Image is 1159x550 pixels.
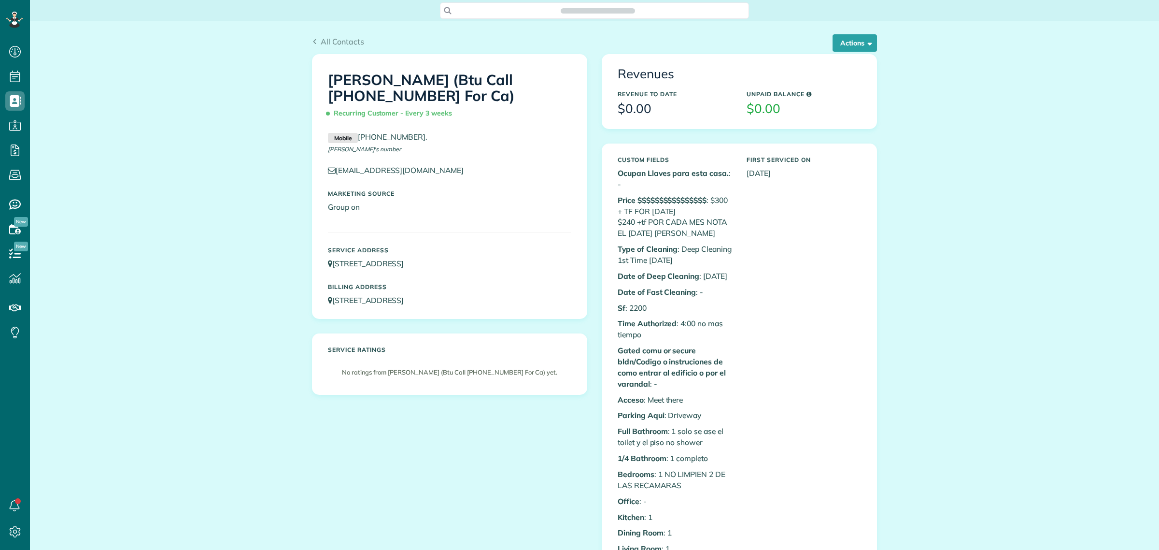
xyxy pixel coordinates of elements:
[321,37,364,46] span: All Contacts
[618,195,732,239] p: : $300 + TF FOR [DATE] $240 +tf POR CADA MES NOTA EL [DATE] [PERSON_NAME]
[328,295,413,305] a: [STREET_ADDRESS]
[14,242,28,251] span: New
[618,469,654,479] b: Bedrooms
[618,394,732,405] p: : Meet there
[618,303,625,313] b: Sf
[618,528,664,537] b: Dining Room
[570,6,625,15] span: Search ZenMaid…
[312,36,364,47] a: All Contacts
[833,34,877,52] button: Actions
[618,512,732,523] p: : 1
[618,426,668,436] b: Full Bathroom
[328,72,571,122] h1: [PERSON_NAME] (Btu Call [PHONE_NUMBER] For Ca)
[618,303,732,314] p: : 2200
[328,284,571,290] h5: Billing Address
[747,91,861,97] h5: Unpaid Balance
[328,202,571,213] p: Group on
[328,165,473,175] a: [EMAIL_ADDRESS][DOMAIN_NAME]
[618,410,664,420] b: Parking Aqui
[14,217,28,227] span: New
[747,168,861,179] p: [DATE]
[618,67,861,81] h3: Revenues
[618,244,678,254] b: Type of Cleaning
[333,368,566,377] p: No ratings from [PERSON_NAME] (Btu Call [PHONE_NUMBER] For Ca) yet.
[618,512,644,522] b: Kitchen
[618,410,732,421] p: : Driveway
[618,271,699,281] b: Date of Deep Cleaning
[618,496,639,506] b: Office
[618,345,732,389] p: : -
[618,395,644,405] b: Acceso
[618,318,677,328] b: Time Authorized
[618,271,732,282] p: : [DATE]
[328,259,413,268] a: [STREET_ADDRESS]
[618,287,696,297] b: Date of Fast Cleaning
[328,132,425,142] a: Mobile[PHONE_NUMBER]
[618,168,732,190] p: : -
[618,469,732,491] p: : 1 NO LIMPIEN 2 DE LAS RECAMARAS
[328,347,571,353] h5: Service ratings
[328,247,571,253] h5: Service Address
[618,157,732,163] h5: Custom Fields
[618,527,732,538] p: : 1
[328,190,571,197] h5: Marketing Source
[618,426,732,448] p: : 1 solo se ase el toilet y el piso no shower
[618,318,732,340] p: : 4:00 no mas tiempo
[618,287,732,298] p: : -
[328,133,358,144] small: Mobile
[328,105,456,122] span: Recurring Customer - Every 3 weeks
[618,195,707,205] b: Price $$$$$$$$$$$$$$$$
[618,168,729,178] b: Ocupan Llaves para esta casa.
[618,346,726,389] b: Gated comu or secure bldn/Codigo o instruciones de como entrar al edificio o por el varandal
[618,244,732,266] p: : Deep Cleaning 1st Time [DATE]
[618,453,732,464] p: : 1 completo
[618,453,666,463] b: 1/4 Bathroom
[618,102,732,116] h3: $0.00
[747,157,861,163] h5: First Serviced On
[747,102,861,116] h3: $0.00
[618,91,732,97] h5: Revenue to Date
[328,131,571,143] p: .
[328,145,401,153] span: [PERSON_NAME]'s number
[618,496,732,507] p: : -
